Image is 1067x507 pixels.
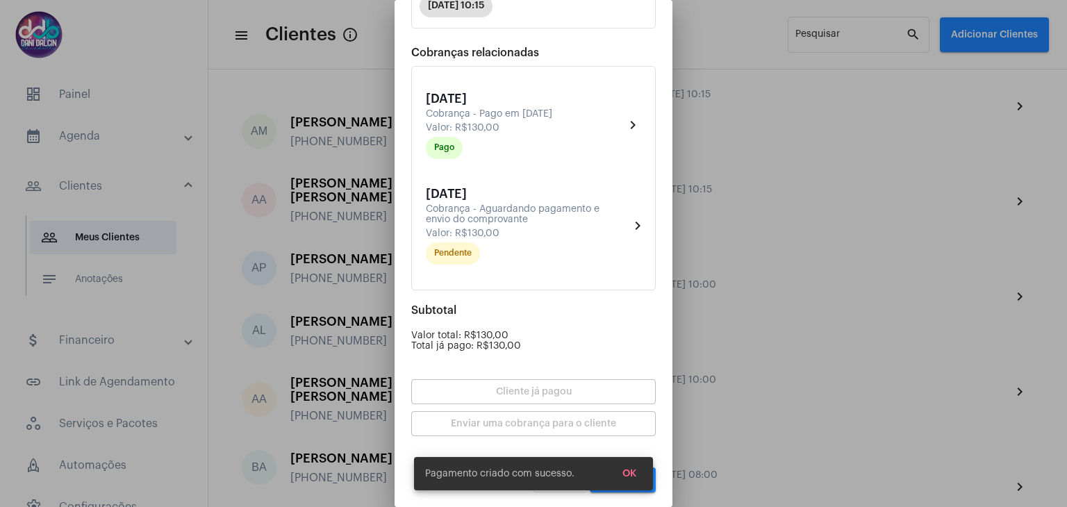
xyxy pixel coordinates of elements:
[426,123,621,133] div: Valor: R$130,00
[411,304,656,317] div: Subtotal
[426,109,621,119] div: Cobrança - Pago em [DATE]
[411,331,656,341] div: Valor total: R$130,00
[496,387,572,397] span: Cliente já pagou
[622,469,636,479] span: OK
[426,187,629,201] div: [DATE]
[411,341,656,351] div: Total já pago: R$130,00
[451,419,616,429] span: Enviar uma cobrança para o cliente
[425,467,574,481] span: Pagamento criado com sucesso.
[411,379,656,404] button: Cliente já pagou
[625,117,641,133] mat-icon: chevron_right
[411,47,656,59] div: Cobranças relacionadas
[426,228,626,239] div: Valor: R$130,00
[426,137,463,159] mat-chip: Pago
[426,92,625,106] div: [DATE]
[611,461,647,486] button: OK
[629,217,641,234] mat-icon: chevron_right
[411,411,656,436] button: Enviar uma cobrança para o cliente
[426,242,480,265] mat-chip: Pendente
[426,204,626,225] div: Cobrança - Aguardando pagamento e envio do comprovante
